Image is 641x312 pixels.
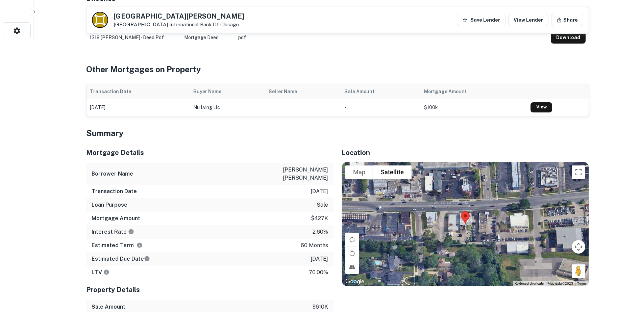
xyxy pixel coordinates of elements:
[86,285,334,295] h5: Property Details
[373,165,412,179] button: Show satellite imagery
[114,22,244,28] p: [GEOGRAPHIC_DATA]
[181,28,235,47] td: Mortgage Deed
[515,281,544,286] button: Keyboard shortcuts
[551,14,583,26] button: Share
[607,258,641,290] iframe: Chat Widget
[572,240,585,254] button: Map camera controls
[128,229,134,235] svg: The interest rates displayed on the website are for informational purposes only and may be report...
[572,264,585,278] button: Drag Pegman onto the map to open Street View
[114,13,244,20] h5: [GEOGRAPHIC_DATA][PERSON_NAME]
[341,84,420,99] th: Sale Amount
[345,165,373,179] button: Show street map
[92,170,133,178] h6: Borrower Name
[265,84,341,99] th: Seller Name
[92,187,137,196] h6: Transaction Date
[341,99,420,116] td: -
[92,228,134,236] h6: Interest Rate
[548,282,573,285] span: Map data ©2025
[342,148,589,158] h5: Location
[577,282,587,285] a: Terms (opens in new tab)
[137,242,143,248] svg: Term is based on a standard schedule for this type of loan.
[86,148,334,158] h5: Mortgage Details
[421,84,527,99] th: Mortgage Amount
[86,28,181,47] td: 1319 [PERSON_NAME] - deed.pdf
[169,22,239,27] a: International Bank Of Chicago
[92,303,125,311] h6: Sale Amount
[531,102,552,112] a: View
[190,84,265,99] th: Buyer Name
[103,269,109,275] svg: LTVs displayed on the website are for informational purposes only and may be reported incorrectly...
[345,233,359,246] button: Rotate map clockwise
[87,84,190,99] th: Transaction Date
[190,99,265,116] td: nu lving llc
[457,14,506,26] button: Save Lender
[144,256,150,262] svg: Estimate is based on a standard schedule for this type of loan.
[312,303,328,311] p: $610k
[344,277,366,286] img: Google
[86,127,589,139] h4: Summary
[311,187,328,196] p: [DATE]
[421,99,527,116] td: $100k
[311,214,328,223] p: $427k
[92,241,143,250] h6: Estimated Term
[92,214,140,223] h6: Mortgage Amount
[313,228,328,236] p: 2.60%
[551,31,586,44] button: Download
[235,28,547,47] td: pdf
[311,255,328,263] p: [DATE]
[86,63,589,75] h4: Other Mortgages on Property
[301,241,328,250] p: 60 months
[87,99,190,116] td: [DATE]
[92,201,127,209] h6: Loan Purpose
[508,14,548,26] a: View Lender
[309,268,328,277] p: 70.00%
[572,165,585,179] button: Toggle fullscreen view
[267,166,328,182] p: [PERSON_NAME] [PERSON_NAME]
[92,255,150,263] h6: Estimated Due Date
[92,268,109,277] h6: LTV
[317,201,328,209] p: sale
[345,260,359,274] button: Tilt map
[344,277,366,286] a: Open this area in Google Maps (opens a new window)
[345,246,359,260] button: Rotate map counterclockwise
